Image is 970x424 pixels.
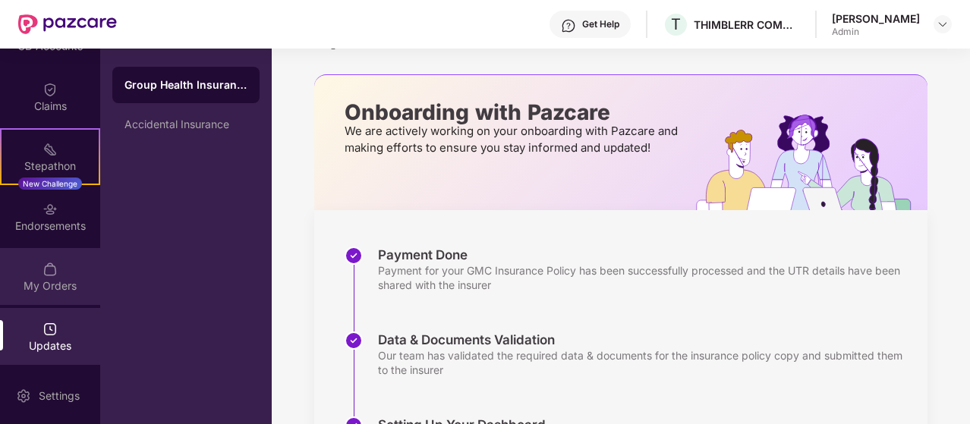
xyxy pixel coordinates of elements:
img: svg+xml;base64,PHN2ZyBpZD0iTXlfT3JkZXJzIiBkYXRhLW5hbWU9Ik15IE9yZGVycyIgeG1sbnM9Imh0dHA6Ly93d3cudz... [43,262,58,277]
div: [PERSON_NAME] [832,11,920,26]
div: Accidental Insurance [124,118,247,130]
div: Admin [832,26,920,38]
img: svg+xml;base64,PHN2ZyBpZD0iVXBkYXRlZCIgeG1sbnM9Imh0dHA6Ly93d3cudzMub3JnLzIwMDAvc3ZnIiB3aWR0aD0iMj... [43,322,58,337]
img: svg+xml;base64,PHN2ZyBpZD0iQ2xhaW0iIHhtbG5zPSJodHRwOi8vd3d3LnczLm9yZy8yMDAwL3N2ZyIgd2lkdGg9IjIwIi... [43,82,58,97]
img: svg+xml;base64,PHN2ZyBpZD0iU3RlcC1Eb25lLTMyeDMyIiB4bWxucz0iaHR0cDovL3d3dy53My5vcmcvMjAwMC9zdmciIH... [345,331,363,350]
div: Settings [34,388,84,404]
div: Group Health Insurance [124,77,247,93]
img: svg+xml;base64,PHN2ZyBpZD0iRHJvcGRvd24tMzJ4MzIiIHhtbG5zPSJodHRwOi8vd3d3LnczLm9yZy8yMDAwL3N2ZyIgd2... [937,18,949,30]
div: Get Help [582,18,619,30]
p: Onboarding with Pazcare [345,105,682,119]
img: svg+xml;base64,PHN2ZyBpZD0iU3RlcC1Eb25lLTMyeDMyIiB4bWxucz0iaHR0cDovL3d3dy53My5vcmcvMjAwMC9zdmciIH... [345,247,363,265]
img: New Pazcare Logo [18,14,117,34]
div: Payment Done [378,247,912,263]
img: svg+xml;base64,PHN2ZyB4bWxucz0iaHR0cDovL3d3dy53My5vcmcvMjAwMC9zdmciIHdpZHRoPSIyMSIgaGVpZ2h0PSIyMC... [43,142,58,157]
div: Payment for your GMC Insurance Policy has been successfully processed and the UTR details have be... [378,263,912,292]
span: T [671,15,681,33]
div: THIMBLERR COMMERCE AND TECHNOLOGY PRIVATE LIMITED [694,17,800,32]
p: We are actively working on your onboarding with Pazcare and making efforts to ensure you stay inf... [345,123,682,156]
div: Stepathon [2,159,99,174]
div: Data & Documents Validation [378,331,912,348]
div: New Challenge [18,177,82,190]
div: Our team has validated the required data & documents for the insurance policy copy and submitted ... [378,348,912,377]
img: svg+xml;base64,PHN2ZyBpZD0iRW5kb3JzZW1lbnRzIiB4bWxucz0iaHR0cDovL3d3dy53My5vcmcvMjAwMC9zdmciIHdpZH... [43,202,58,217]
img: svg+xml;base64,PHN2ZyBpZD0iSGVscC0zMngzMiIgeG1sbnM9Imh0dHA6Ly93d3cudzMub3JnLzIwMDAvc3ZnIiB3aWR0aD... [561,18,576,33]
img: svg+xml;base64,PHN2ZyBpZD0iU2V0dGluZy0yMHgyMCIgeG1sbnM9Imh0dHA6Ly93d3cudzMub3JnLzIwMDAvc3ZnIiB3aW... [16,388,31,404]
img: hrOnboarding [696,115,927,210]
